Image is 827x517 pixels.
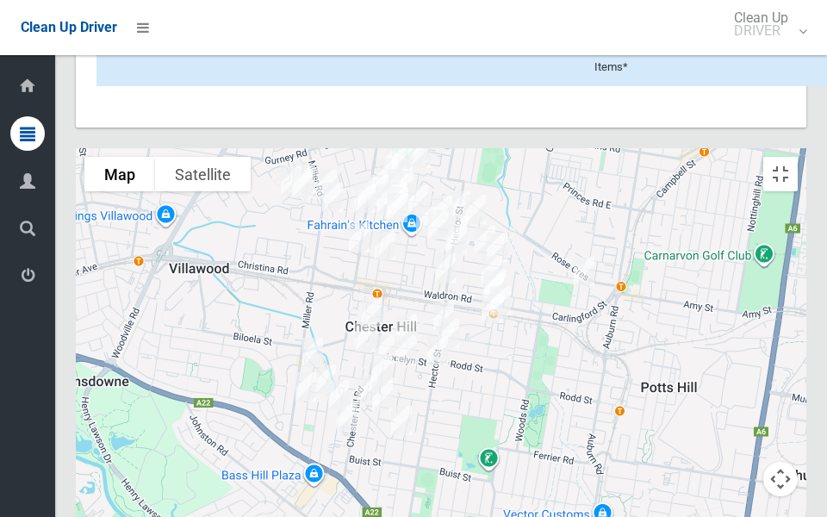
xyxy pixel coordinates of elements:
div: 13 Amesbury Avenue, SEFTON NSW 2162<br>Status : AssignedToRoute<br><a href="/driver/booking/48910... [475,249,509,292]
div: 5 OHagon Street, CHESTER HILL NSW 2162<br>Status : AssignedToRoute<br><a href="/driver/booking/48... [355,290,389,333]
div: 51 Adeline Street, BASS HILL NSW 2197<br>Status : AssignedToRoute<br><a href="/driver/booking/486... [308,358,343,401]
div: 43 Munro Street, SEFTON NSW 2162<br>Status : AssignedToRoute<br><a href="/driver/booking/489109/c... [458,188,493,231]
div: 153 Hector Street, SEFTON NSW 2162<br>Status : AssignedToRoute<br><a href="/driver/booking/488360... [432,312,466,355]
div: 241A/241 Miller Road, BASS HILL NSW 2197<br>Status : AssignedToRoute<br><a href="/driver/booking/... [295,331,330,374]
div: 2 Cann Street, BASS HILL NSW 2197<br>Status : AssignedToRoute<br><a href="/driver/booking/488808/... [350,368,384,411]
div: 17 Wingara Street, CHESTER HILL NSW 2162<br>Status : AssignedToRoute<br><a href="/driver/booking/... [351,170,385,213]
div: 70a Esme Avenue, CHESTER HILL NSW 2162<br>Status : AssignedToRoute<br><a href="/driver/booking/48... [379,175,413,218]
div: 80 Mundowey Entrance, VILLAWOOD NSW 2163<br>Status : AssignedToRoute<br><a href="/driver/booking/... [274,159,308,202]
span: Clean Up [725,11,805,37]
a: Clean Up Driver [21,15,117,40]
div: 4 Banool Street, CHESTER HILL NSW 2162<br>Status : AssignedToRoute<br><a href="/driver/booking/48... [342,216,376,259]
div: 57 Campbell Hill Road, CHESTER HILL NSW 2162<br>Status : AssignedToRoute<br><a href="/driver/book... [361,168,395,211]
div: 68 Elliston Street, CHESTER HILL NSW 2162<br>Status : AssignedToRoute<br><a href="/driver/booking... [386,165,420,208]
div: 82 Hector Street, CHESTER HILL NSW 2162<br>Status : AssignedToRoute<br><a href="/driver/booking/4... [441,209,476,252]
div: 28 Chifley Avenue, SEFTON NSW 2162<br>Status : AssignedToRoute<br><a href="/driver/booking/488753... [468,219,502,262]
div: 73 Esme Avenue, CHESTER HILL NSW 2162<br>Status : AssignedToRoute<br><a href="/driver/booking/488... [381,180,415,223]
div: 21 Doust Street, BASS HILL NSW 2197<br>Status : AssignedToRoute<br><a href="/driver/booking/48873... [384,399,419,442]
div: 6 Greendale Crescent, CHESTER HILL NSW 2162<br>Status : AssignedToRoute<br><a href="/driver/booki... [380,186,414,229]
div: 10 Mary Street, REGENTS PARK NSW 2143<br>Status : AssignedToRoute<br><a href="/driver/booking/491... [567,250,601,293]
div: 52 Priam Street, CHESTER HILL NSW 2162<br>Status : AssignedToRoute<br><a href="/driver/booking/48... [401,178,435,221]
div: 91 Jocelyn Street, CHESTER HILL NSW 2162<br>Status : AssignedToRoute<br><a href="/driver/booking/... [348,315,382,358]
button: Show satellite imagery [155,157,251,191]
div: 1 Kara Street, SEFTON NSW 2162<br>Status : AssignedToRoute<br><a href="/driver/booking/489403/com... [475,287,509,330]
div: 2 Esme Avenue, CHESTER HILL NSW 2162<br>Status : AssignedToRoute<br><a href="/driver/booking/4882... [443,184,477,227]
div: 21 Nyora Street, CHESTER HILL NSW 2162<br>Status : AssignedToRoute<br><a href="/driver/booking/48... [389,308,424,351]
div: 72 Beatrice Street, BASS HILL NSW 2197<br>Status : AssignedToRoute<br><a href="/driver/booking/48... [321,373,356,416]
div: 64 Marks Street, CHESTER HILL NSW 2162<br>Status : AssignedToRoute<br><a href="/driver/booking/48... [364,347,399,390]
div: 41 Bowaga Circuit, VILLAWOOD NSW 2163<br>Status : AssignedToRoute<br><a href="/driver/booking/488... [288,157,322,200]
div: 96 Hector Street, CHESTER HILL NSW 2162<br>Status : AssignedToRoute<br><a href="/driver/booking/4... [439,217,474,260]
div: 36 Arlewis Street, CHESTER HILL NSW 2162<br>Status : AssignedToRoute<br><a href="/driver/booking/... [370,152,405,195]
div: 63 Chester Hill Road, CHESTER HILL NSW 2162<br>Status : AssignedToRoute<br><a href="/driver/booki... [367,328,401,371]
div: 23 Kembla Avenue, CHESTER HILL NSW 2162<br>Status : AssignedToRoute<br><a href="/driver/booking/4... [428,246,463,290]
div: 3 Wolumba Street, CHESTER HILL NSW 2162<br>Status : AssignedToRoute<br><a href="/driver/booking/4... [403,132,438,175]
div: 64 Weemala Road, CHESTER HILL NSW 2162<br>Status : AssignedToRoute<br><a href="/driver/booking/48... [370,178,404,221]
div: 3 Jackson Crescent, CHESTER HILL NSW 2162<br>Status : AssignedToRoute<br><a href="/driver/booking... [409,200,444,243]
div: 3/279 Miller Road, BASS HILL NSW 2197<br>Status : AssignedToRoute<br><a href="/driver/booking/488... [289,365,323,408]
div: 9 Waldron Road, SEFTON NSW 2162<br>Status : AssignedToRoute<br><a href="/driver/booking/488726/co... [476,266,511,309]
div: 7 Waldron Road, SEFTON NSW 2162<br>Status : AssignedToRoute<br><a href="/driver/booking/488944/co... [478,263,513,306]
div: 25 Wingara Street, CHESTER HILL NSW 2162<br>Status : AssignedToRoute<br><a href="/driver/booking/... [348,177,382,220]
button: Toggle fullscreen view [763,157,798,191]
div: 60 Bent Street, CHESTER HILL NSW 2162<br>Status : AssignedToRoute<br><a href="/driver/booking/491... [380,162,414,205]
div: 21 Bent Street, CHESTER HILL NSW 2162<br>Status : AssignedToRoute<br><a href="/driver/booking/488... [368,224,402,267]
span: Clean Up Driver [21,19,117,35]
div: 42 Culgoa Bend, VILLAWOOD NSW 2163<br>Status : AssignedToRoute<br><a href="/driver/booking/489536... [285,162,320,205]
div: 33 Helen Street, SEFTON NSW 2162<br>Status : AssignedToRoute<br><a href="/driver/booking/488443/c... [483,279,518,322]
div: 25 Esme Avenue, CHESTER HILL NSW 2162<br>Status : AssignedToRoute<br><a href="/driver/booking/489... [425,189,459,232]
div: 11 Chifley Avenue, SEFTON NSW 2162<br>Status : AssignedToRoute<br><a href="/driver/booking/488206... [480,226,514,269]
div: 71 Proctor Parade, CHESTER HILL NSW 2162<br>Status : AssignedToRoute<br><a href="/driver/booking/... [426,296,461,339]
div: 188 Hector Street, CHESTER HILL NSW 2162<br>Status : AssignedToRoute<br><a href="/driver/booking/... [420,329,455,372]
div: 27 Burton Avenue, CHESTER HILL NSW 2162<br>Status : AssignedToRoute<br><a href="/driver/booking/4... [421,203,456,246]
small: DRIVER [734,24,788,37]
div: 19 Cann Street, BASS HILL NSW 2197<br>Status : AssignedToRoute<br><a href="/driver/booking/489185... [365,375,400,418]
button: Show street map [84,157,155,191]
button: Map camera controls [763,462,798,496]
div: 4 Culgoa Bend, VILLAWOOD NSW 2163<br>Status : CancelledByAdminAfterCutoff<br><a href="/driver/boo... [309,163,344,206]
div: 1/11 Downshire Parade, CHESTER HILL NSW 2162<br>Status : AssignedToRoute<br><a href="/driver/book... [389,328,423,371]
div: 1/153 Miller Road, CHESTER HILL NSW 2162<br>Status : AssignedToRoute<br><a href="/driver/booking/... [315,176,350,219]
div: 28 Orchard Road, BASS HILL NSW 2197<br>Status : AssignedToRoute<br><a href="/driver/booking/48937... [330,395,364,438]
